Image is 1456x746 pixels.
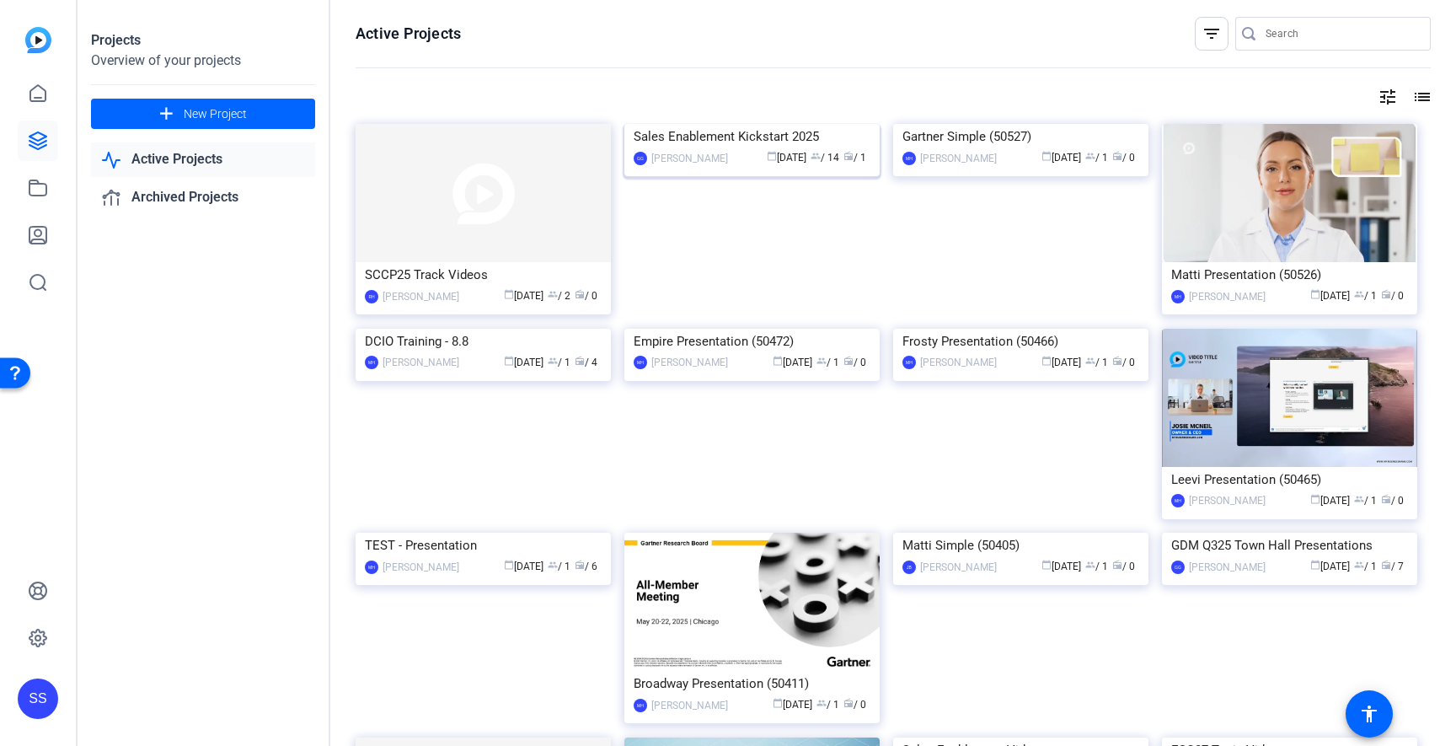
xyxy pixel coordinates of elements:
span: / 1 [1354,495,1377,507]
div: Projects [91,30,315,51]
div: [PERSON_NAME] [651,150,728,167]
span: / 14 [811,152,839,164]
div: [PERSON_NAME] [920,150,997,167]
div: MH [634,356,647,369]
span: / 1 [1354,290,1377,302]
span: group [1085,356,1095,366]
div: [PERSON_NAME] [920,354,997,371]
span: / 6 [575,561,597,572]
span: calendar_today [1310,289,1320,299]
span: New Project [184,105,247,123]
span: group [548,560,558,570]
span: / 1 [548,357,570,368]
div: [PERSON_NAME] [383,288,459,305]
div: MH [1171,290,1185,303]
span: / 0 [843,357,866,368]
span: radio [1112,560,1122,570]
mat-icon: list [1410,87,1431,107]
span: group [816,698,827,708]
span: calendar_today [1310,560,1320,570]
span: / 1 [1354,561,1377,572]
div: Leevi Presentation (50465) [1171,467,1408,492]
button: New Project [91,99,315,129]
span: group [1354,560,1364,570]
span: group [548,356,558,366]
div: [PERSON_NAME] [651,697,728,714]
span: group [811,151,821,161]
span: radio [1112,356,1122,366]
span: / 1 [843,152,866,164]
span: / 1 [816,699,839,711]
div: SS [18,679,58,719]
span: group [1354,289,1364,299]
div: [PERSON_NAME] [1189,492,1266,509]
div: Broadway Presentation (50411) [634,671,870,696]
span: [DATE] [504,357,543,368]
span: group [1354,494,1364,504]
span: calendar_today [773,698,783,708]
div: Matti Simple (50405) [902,533,1139,558]
span: radio [575,560,585,570]
div: Frosty Presentation (50466) [902,329,1139,354]
h1: Active Projects [356,24,461,44]
div: GG [1171,561,1185,574]
div: [PERSON_NAME] [383,559,459,576]
span: calendar_today [767,151,777,161]
span: calendar_today [773,356,783,366]
span: / 0 [1112,561,1135,572]
span: / 0 [1112,357,1135,368]
span: calendar_today [1041,560,1052,570]
span: [DATE] [504,290,543,302]
span: / 0 [843,699,866,711]
span: radio [843,698,854,708]
span: calendar_today [504,560,514,570]
div: [PERSON_NAME] [383,354,459,371]
span: radio [1381,494,1391,504]
span: [DATE] [1310,290,1350,302]
div: Empire Presentation (50472) [634,329,870,354]
div: [PERSON_NAME] [920,559,997,576]
div: MH [1171,494,1185,507]
div: JB [902,561,916,574]
span: / 0 [1381,495,1404,507]
span: / 1 [1085,561,1108,572]
div: DCIO Training - 8.8 [365,329,602,354]
div: [PERSON_NAME] [1189,288,1266,305]
span: [DATE] [773,699,812,711]
div: [PERSON_NAME] [1189,559,1266,576]
a: Active Projects [91,142,315,177]
mat-icon: accessibility [1359,704,1379,724]
span: radio [575,289,585,299]
span: calendar_today [1041,356,1052,366]
span: / 1 [816,357,839,368]
span: [DATE] [1041,357,1081,368]
span: group [816,356,827,366]
mat-icon: filter_list [1202,24,1222,44]
div: MH [902,152,916,165]
span: [DATE] [1310,495,1350,507]
span: [DATE] [773,357,812,368]
a: Archived Projects [91,180,315,215]
span: / 1 [548,561,570,572]
span: / 2 [548,290,570,302]
span: calendar_today [504,289,514,299]
span: / 1 [1085,152,1108,164]
span: / 1 [1085,357,1108,368]
span: [DATE] [767,152,806,164]
span: calendar_today [504,356,514,366]
span: calendar_today [1041,151,1052,161]
div: Overview of your projects [91,51,315,71]
span: radio [1381,289,1391,299]
div: TEST - Presentation [365,533,602,558]
div: GDM Q325 Town Hall Presentations [1171,533,1408,558]
div: Sales Enablement Kickstart 2025 [634,124,870,149]
img: blue-gradient.svg [25,27,51,53]
span: radio [1112,151,1122,161]
span: / 4 [575,357,597,368]
div: Gartner Simple (50527) [902,124,1139,149]
div: [PERSON_NAME] [651,354,728,371]
div: MH [902,356,916,369]
span: [DATE] [1310,561,1350,572]
div: MH [365,561,378,574]
div: MH [634,699,647,712]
